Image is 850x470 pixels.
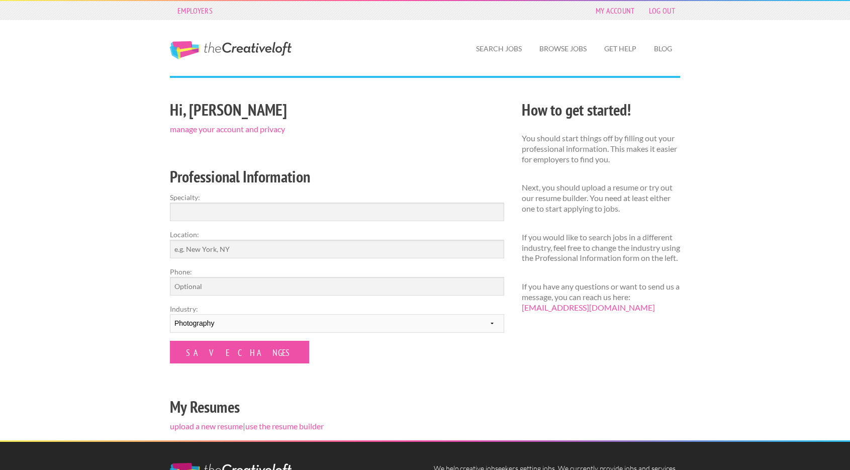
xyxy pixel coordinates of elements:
[170,277,504,296] input: Optional
[646,37,680,60] a: Blog
[170,229,504,240] label: Location:
[522,281,680,313] p: If you have any questions or want to send us a message, you can reach us here:
[170,341,309,363] input: Save Changes
[522,232,680,263] p: If you would like to search jobs in a different industry, feel free to change the industry using ...
[522,133,680,164] p: You should start things off by filling out your professional information. This makes it easier fo...
[522,182,680,214] p: Next, you should upload a resume or try out our resume builder. You need at least either one to s...
[522,303,655,312] a: [EMAIL_ADDRESS][DOMAIN_NAME]
[170,192,504,203] label: Specialty:
[170,240,504,258] input: e.g. New York, NY
[170,165,504,188] h2: Professional Information
[170,124,285,134] a: manage your account and privacy
[245,421,324,431] a: use the resume builder
[170,266,504,277] label: Phone:
[522,99,680,121] h2: How to get started!
[170,304,504,314] label: Industry:
[170,41,292,59] a: The Creative Loft
[591,4,640,18] a: My Account
[596,37,644,60] a: Get Help
[170,396,504,418] h2: My Resumes
[531,37,595,60] a: Browse Jobs
[172,4,218,18] a: Employers
[161,97,513,440] div: |
[468,37,530,60] a: Search Jobs
[170,421,243,431] a: upload a new resume
[644,4,680,18] a: Log Out
[170,99,504,121] h2: Hi, [PERSON_NAME]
